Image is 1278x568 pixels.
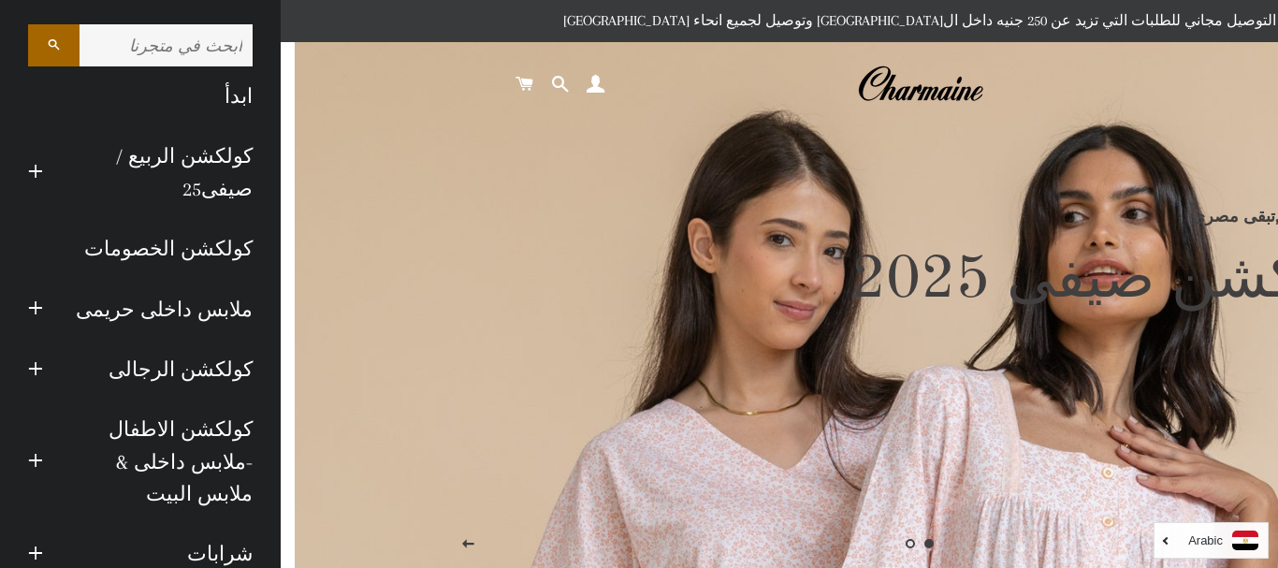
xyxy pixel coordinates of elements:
a: كولكشن الاطفال -ملابس داخلى & ملابس البيت [57,400,267,524]
a: Arabic [1164,531,1258,550]
a: كولكشن الربيع / صيفى25 [57,126,267,219]
a: كولكشن الخصومات [14,219,267,279]
button: الصفحه السابقة [445,521,492,568]
img: Charmaine Egypt [857,64,983,105]
i: Arabic [1188,534,1223,546]
a: ملابس داخلى حريمى [57,280,267,340]
a: الصفحه 1current [920,534,938,553]
a: كولكشن الرجالى [57,340,267,400]
input: ابحث في متجرنا [80,24,253,66]
a: تحميل الصور 2 [901,534,920,553]
a: ابدأ [14,66,267,126]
